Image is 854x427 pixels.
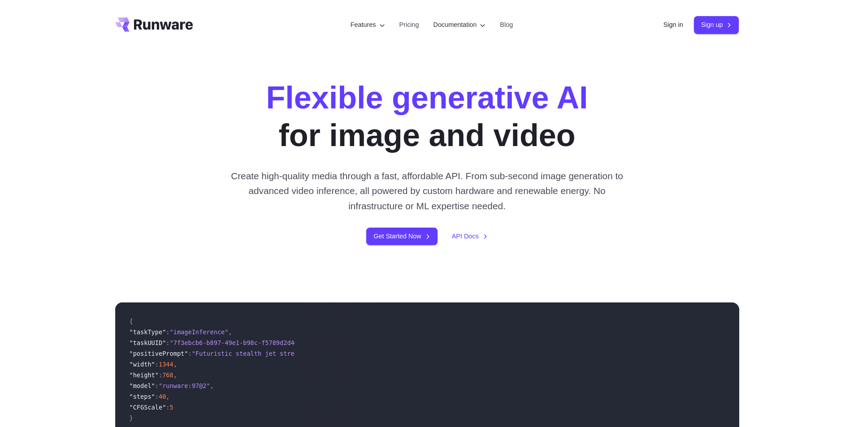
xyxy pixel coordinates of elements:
[452,231,488,242] a: API Docs
[159,382,210,389] span: "runware:97@2"
[694,16,739,34] a: Sign up
[115,17,193,32] a: Go to /
[170,339,309,346] span: "7f3ebcb6-b897-49e1-b98c-f5789d2d40d7"
[130,393,155,400] span: "steps"
[166,393,169,400] span: ,
[366,228,437,245] a: Get Started Now
[130,361,155,368] span: "width"
[192,350,526,357] span: "Futuristic stealth jet streaking through a neon-lit cityscape with glowing purple exhaust"
[166,328,169,336] span: :
[166,404,169,411] span: :
[173,371,177,379] span: ,
[130,318,133,325] span: {
[159,361,173,368] span: 1344
[210,382,214,389] span: ,
[434,20,486,30] label: Documentation
[170,404,173,411] span: 5
[351,20,385,30] label: Features
[266,79,588,154] h1: for image and video
[166,339,169,346] span: :
[155,393,159,400] span: :
[130,339,166,346] span: "taskUUID"
[155,382,159,389] span: :
[159,371,162,379] span: :
[188,350,191,357] span: :
[159,393,166,400] span: 40
[227,168,627,213] p: Create high-quality media through a fast, affordable API. From sub-second image generation to adv...
[155,361,159,368] span: :
[399,20,419,30] a: Pricing
[130,404,166,411] span: "CFGScale"
[130,371,159,379] span: "height"
[130,414,133,422] span: }
[266,80,588,115] strong: Flexible generative AI
[130,382,155,389] span: "model"
[228,328,232,336] span: ,
[500,20,513,30] a: Blog
[130,350,188,357] span: "positivePrompt"
[663,20,683,30] a: Sign in
[170,328,229,336] span: "imageInference"
[130,328,166,336] span: "taskType"
[173,361,177,368] span: ,
[162,371,173,379] span: 768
